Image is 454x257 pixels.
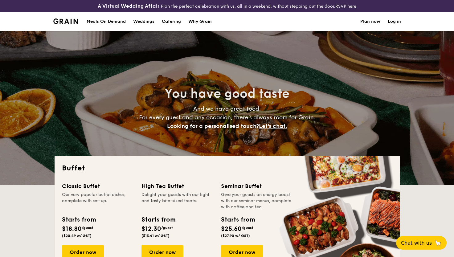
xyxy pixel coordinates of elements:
[242,226,253,230] span: /guest
[360,12,380,31] a: Plan now
[188,12,212,31] div: Why Grain
[87,12,126,31] div: Meals On Demand
[158,12,185,31] a: Catering
[62,234,92,238] span: ($20.49 w/ GST)
[162,12,181,31] h1: Catering
[129,12,158,31] a: Weddings
[62,225,82,233] span: $18.80
[221,182,293,190] div: Seminar Buffet
[82,226,93,230] span: /guest
[141,192,214,210] div: Delight your guests with our light and tasty bite-sized treats.
[221,192,293,210] div: Give your guests an energy boost with our seminar menus, complete with coffee and tea.
[76,2,378,10] div: Plan the perfect celebration with us, all in a weekend, without stepping out the door.
[83,12,129,31] a: Meals On Demand
[185,12,215,31] a: Why Grain
[139,105,315,129] span: And we have great food. For every guest and any occasion, there’s always room for Grain.
[434,239,442,247] span: 🦙
[141,182,214,190] div: High Tea Buffet
[141,234,170,238] span: ($13.41 w/ GST)
[62,192,134,210] div: Our very popular buffet dishes, complete with set-up.
[388,12,401,31] a: Log in
[259,123,287,129] span: Let's chat.
[141,225,161,233] span: $12.30
[335,4,356,9] a: RSVP here
[53,18,78,24] img: Grain
[165,86,289,101] span: You have good taste
[161,226,173,230] span: /guest
[141,215,175,224] div: Starts from
[167,123,259,129] span: Looking for a personalised touch?
[221,225,242,233] span: $25.60
[401,240,432,246] span: Chat with us
[98,2,160,10] h4: A Virtual Wedding Affair
[396,236,447,250] button: Chat with us🦙
[133,12,154,31] div: Weddings
[221,215,255,224] div: Starts from
[62,182,134,190] div: Classic Buffet
[53,18,78,24] a: Logotype
[221,234,250,238] span: ($27.90 w/ GST)
[62,163,392,173] h2: Buffet
[62,215,96,224] div: Starts from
